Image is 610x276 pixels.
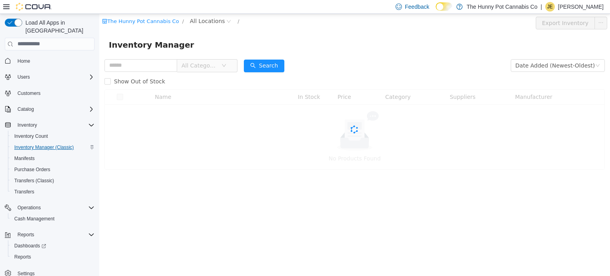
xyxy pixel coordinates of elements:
span: JE [547,2,553,12]
button: Inventory [14,120,40,130]
button: Users [14,72,33,82]
span: Manifests [14,155,35,162]
a: Cash Management [11,214,58,224]
i: icon: down [122,49,127,55]
button: Operations [2,202,98,213]
span: / [83,4,85,10]
button: Manifests [8,153,98,164]
button: Transfers [8,186,98,197]
i: icon: shop [3,5,8,10]
span: Home [14,56,95,66]
a: Manifests [11,154,38,163]
button: Operations [14,203,44,212]
div: Date Added (Newest-Oldest) [416,46,496,58]
span: Catalog [17,106,34,112]
button: Catalog [14,104,37,114]
a: Customers [14,89,44,98]
button: Home [2,55,98,67]
button: Purchase Orders [8,164,98,175]
span: Inventory Manager (Classic) [14,144,74,151]
span: Cash Management [14,216,54,222]
span: Purchase Orders [14,166,50,173]
button: Export Inventory [436,3,496,15]
span: Load All Apps in [GEOGRAPHIC_DATA] [22,19,95,35]
button: Users [2,71,98,83]
span: Customers [17,90,41,97]
span: Home [17,58,30,64]
button: Cash Management [8,213,98,224]
div: Jillian Emerson [545,2,555,12]
span: Users [17,74,30,80]
a: Purchase Orders [11,165,54,174]
a: icon: shopThe Hunny Pot Cannabis Co [3,4,79,10]
button: Customers [2,87,98,99]
p: The Hunny Pot Cannabis Co [467,2,537,12]
span: All Locations [91,3,125,12]
button: Reports [8,251,98,262]
span: Transfers [11,187,95,197]
input: Dark Mode [436,2,452,11]
a: Dashboards [8,240,98,251]
button: icon: searchSearch [145,46,185,58]
span: Transfers (Classic) [11,176,95,185]
button: icon: ellipsis [495,3,508,15]
span: Feedback [405,3,429,11]
button: Reports [14,230,37,239]
i: icon: down [496,49,501,55]
span: Purchase Orders [11,165,95,174]
a: Reports [11,252,34,262]
span: / [138,4,140,10]
span: Inventory Count [14,133,48,139]
span: Reports [17,232,34,238]
a: Inventory Count [11,131,51,141]
span: Dashboards [14,243,46,249]
span: Inventory Manager (Classic) [11,143,95,152]
a: Transfers [11,187,37,197]
button: Inventory Count [8,131,98,142]
span: Cash Management [11,214,95,224]
span: Manifests [11,154,95,163]
span: Reports [14,230,95,239]
span: Show Out of Stock [12,64,69,71]
button: Transfers (Classic) [8,175,98,186]
span: Reports [11,252,95,262]
span: Operations [17,205,41,211]
a: Inventory Manager (Classic) [11,143,77,152]
span: Dashboards [11,241,95,251]
p: | [541,2,542,12]
button: Catalog [2,104,98,115]
span: Inventory [17,122,37,128]
span: Reports [14,254,31,260]
span: Inventory [14,120,95,130]
span: Customers [14,88,95,98]
span: All Categories [82,48,118,56]
button: Inventory [2,120,98,131]
span: Users [14,72,95,82]
span: Operations [14,203,95,212]
span: Transfers (Classic) [14,178,54,184]
span: Inventory Manager [10,25,100,37]
button: Reports [2,229,98,240]
button: Inventory Manager (Classic) [8,142,98,153]
span: Inventory Count [11,131,95,141]
img: Cova [16,3,52,11]
a: Home [14,56,33,66]
span: Transfers [14,189,34,195]
a: Transfers (Classic) [11,176,57,185]
p: [PERSON_NAME] [558,2,604,12]
a: Dashboards [11,241,49,251]
span: Catalog [14,104,95,114]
